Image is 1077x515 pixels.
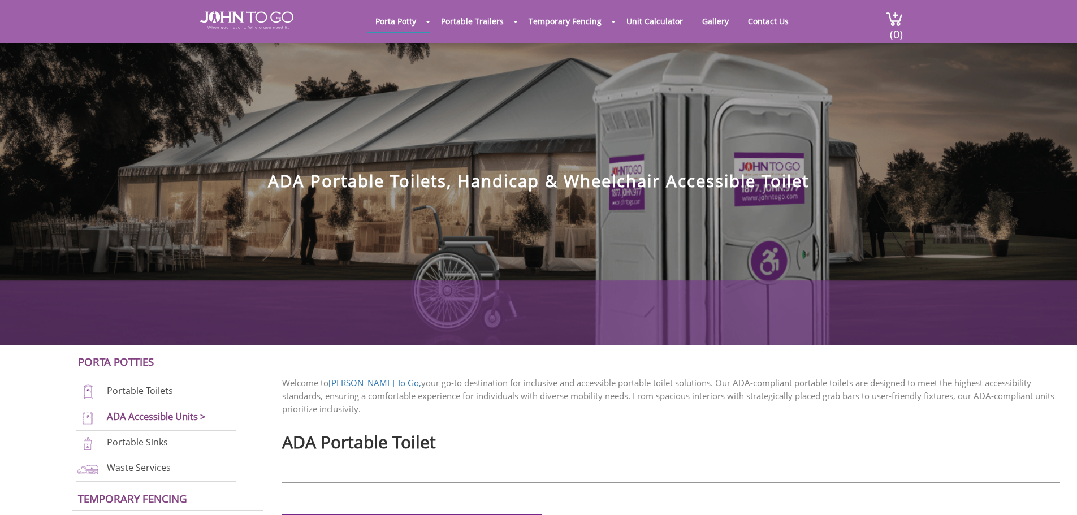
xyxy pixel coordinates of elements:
[694,10,737,32] a: Gallery
[618,10,691,32] a: Unit Calculator
[107,385,173,397] a: Portable Toilets
[282,427,1060,451] h2: ADA Portable Toilet
[107,410,206,423] a: ADA Accessible Units >
[367,10,425,32] a: Porta Potty
[889,18,903,42] span: (0)
[328,377,421,388] a: [PERSON_NAME] To Go,
[432,10,512,32] a: Portable Trailers
[200,11,293,29] img: JOHN to go
[76,384,100,400] img: portable-toilets-new.png
[886,11,903,27] img: cart a
[520,10,610,32] a: Temporary Fencing
[76,436,100,451] img: portable-sinks-new.png
[78,491,187,505] a: Temporary Fencing
[78,354,154,369] a: Porta Potties
[282,376,1060,416] p: Welcome to your go-to destination for inclusive and accessible portable toilet solutions. Our ADA...
[76,410,100,426] img: ADA-units-new.png
[107,461,171,474] a: Waste Services
[739,10,797,32] a: Contact Us
[107,436,168,448] a: Portable Sinks
[76,461,100,477] img: waste-services-new.png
